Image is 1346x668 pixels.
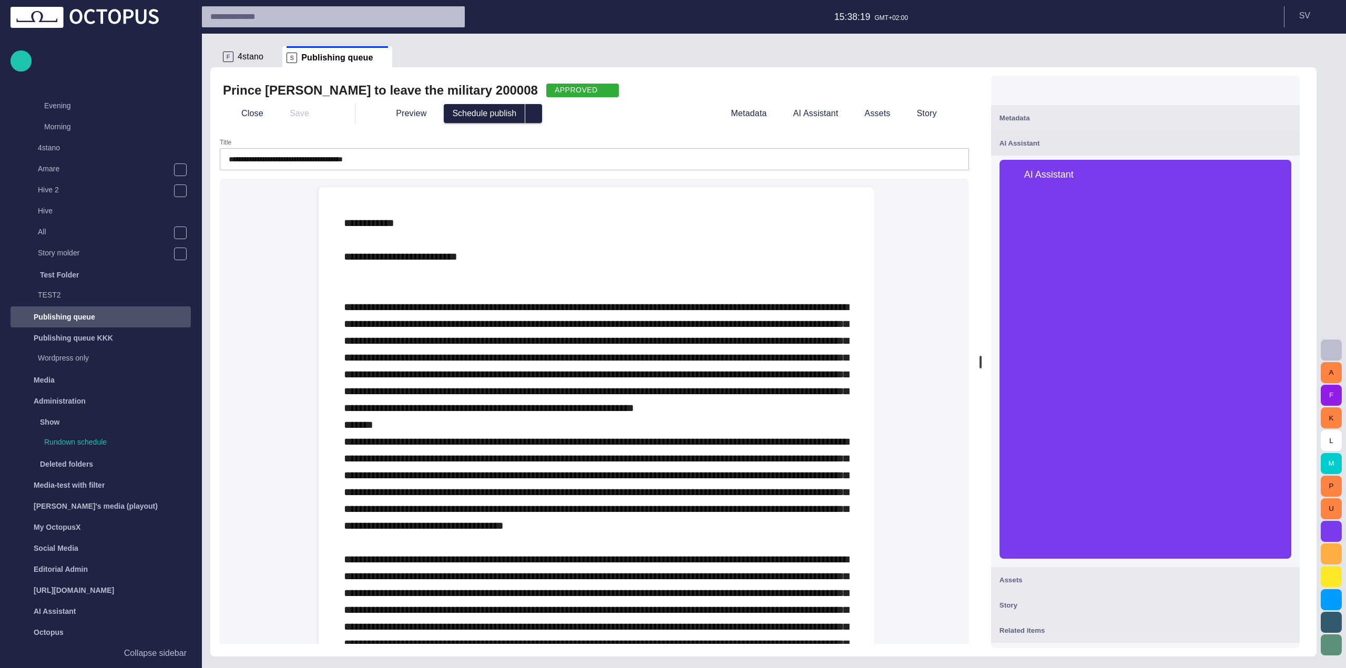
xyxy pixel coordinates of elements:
button: F [1321,385,1342,406]
p: TEST2 [38,290,191,300]
div: Publishing queue [11,306,191,327]
img: Octopus News Room [11,7,159,28]
div: AI Assistant [11,601,191,622]
p: Media-test with filter [34,480,105,490]
iframe: AI Assistant [1000,189,1291,559]
p: Publishing queue KKK [34,333,113,343]
h2: Prince William to leave the military 200008 [223,82,538,99]
p: Evening [44,100,191,111]
p: Hive [38,205,191,216]
span: AI Assistant [1024,170,1074,179]
p: 15:38:19 [834,10,871,24]
p: Hive 2 [38,184,174,195]
button: Story [898,104,940,123]
p: Collapse sidebar [124,647,187,660]
div: Media [11,369,191,390]
div: Octopus [11,622,191,643]
div: TEST2 [17,285,191,306]
p: All [38,227,174,237]
button: select publish option [525,104,542,123]
div: [URL][DOMAIN_NAME] [11,580,191,601]
p: Show [40,417,59,427]
p: GMT+02:00 [874,13,908,23]
p: [URL][DOMAIN_NAME] [34,585,114,595]
button: Metadata [991,105,1300,130]
span: 4stano [238,52,263,62]
button: P [1321,476,1342,497]
button: Close [223,104,267,123]
button: AI Assistant [991,130,1300,156]
p: Story molder [38,248,174,258]
div: Rundown schedule [23,433,191,454]
button: A [1321,362,1342,383]
p: My OctopusX [34,522,80,532]
span: Story [1000,601,1017,609]
button: SV [1291,6,1340,25]
p: Deleted folders [40,459,93,469]
p: S V [1299,9,1310,22]
span: Metadata [1000,114,1030,122]
div: Wordpress only [17,348,191,369]
div: SPublishing queue [282,46,392,67]
p: Amare [38,163,174,174]
button: Related items [991,618,1300,643]
button: Story [991,592,1300,618]
div: F4stano [219,46,282,67]
p: Rundown schedule [44,437,191,447]
p: AI Assistant [34,606,76,616]
div: Amare [17,159,191,180]
div: Hive 2 [17,180,191,201]
button: K [1321,407,1342,428]
p: Media [34,375,55,385]
p: F [223,52,233,62]
p: 4stano [38,142,191,153]
div: Evening [23,96,191,117]
label: Title [220,138,231,147]
span: AI Assistant [1000,139,1040,147]
button: U [1321,498,1342,519]
span: Assets [1000,576,1023,584]
button: Preview [372,104,435,123]
div: Hive [17,201,191,222]
button: AI Assistant [774,104,842,123]
p: Editorial Admin [34,564,88,574]
p: Administration [34,396,86,406]
button: Schedule publish [444,104,525,123]
button: L [1321,430,1342,451]
div: Morning [23,117,191,138]
div: DocumentaryAfternoonEveningMorning [17,54,191,138]
button: Metadata [712,104,770,123]
span: Related items [1000,626,1045,634]
p: Morning [44,121,191,132]
div: [PERSON_NAME]'s media (playout) [11,496,191,517]
div: 4stano [17,138,191,159]
span: Publishing queue [301,53,373,63]
p: Octopus [34,627,64,638]
div: Media-test with filter [11,475,191,496]
button: Assets [846,104,894,123]
button: Assets [991,567,1300,592]
button: M [1321,453,1342,474]
button: Collapse sidebar [11,643,191,664]
button: APPROVED [546,84,619,97]
p: Wordpress only [38,353,191,363]
div: All [17,222,191,243]
p: S [287,53,297,63]
div: Button group with publish options [444,104,542,123]
div: Story molder [17,243,191,264]
p: [PERSON_NAME]'s media (playout) [34,501,158,511]
p: Social Media [34,543,78,553]
p: Publishing queue [34,312,95,322]
p: Test Folder [40,270,79,280]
